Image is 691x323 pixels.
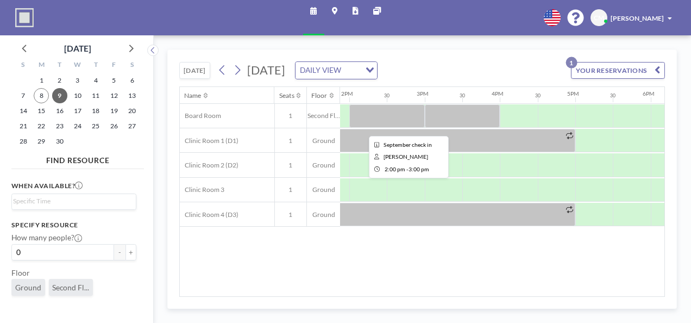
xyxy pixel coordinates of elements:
div: T [51,59,68,73]
label: Floor [11,268,30,277]
span: Tuesday, September 2, 2025 [52,73,67,88]
div: [DATE] [64,41,91,56]
span: 3:00 PM [409,166,429,173]
span: Tuesday, September 23, 2025 [52,119,67,134]
div: 30 [460,93,465,99]
div: 3PM [417,90,429,97]
div: Floor [311,91,327,100]
span: Monday, September 29, 2025 [34,134,49,149]
span: Saturday, September 20, 2025 [124,103,140,119]
span: Monday, September 8, 2025 [34,88,49,103]
div: 30 [384,93,390,99]
div: 4PM [492,90,504,97]
span: 1 [275,136,307,145]
span: Friday, September 26, 2025 [106,119,122,134]
span: Sunday, September 14, 2025 [16,103,31,119]
span: Monday, September 15, 2025 [34,103,49,119]
span: Sunday, September 28, 2025 [16,134,31,149]
input: Search for option [13,196,130,207]
div: Name [184,91,201,100]
span: Monday, September 22, 2025 [34,119,49,134]
div: 30 [610,93,615,99]
span: Thursday, September 11, 2025 [88,88,103,103]
span: Tuesday, September 9, 2025 [52,88,67,103]
span: Thursday, September 25, 2025 [88,119,103,134]
span: CM [594,14,604,22]
h4: FIND RESOURCE [11,152,144,165]
div: 2PM [341,90,353,97]
span: [PERSON_NAME] [611,14,664,22]
span: 1 [275,111,307,120]
button: + [125,244,137,260]
span: Wednesday, September 10, 2025 [70,88,85,103]
div: F [105,59,123,73]
span: Thursday, September 4, 2025 [88,73,103,88]
label: How many people? [11,233,82,242]
span: Clinic Room 4 (D3) [180,210,238,219]
span: Ground [307,136,340,145]
div: 5PM [567,90,579,97]
div: 30 [535,93,541,99]
span: - [406,166,409,173]
img: organization-logo [15,8,34,27]
span: Board Room [180,111,221,120]
div: W [68,59,86,73]
div: T [87,59,105,73]
span: Clinic Room 3 [180,185,224,194]
span: Megan McSharry [384,153,428,160]
span: Saturday, September 27, 2025 [124,119,140,134]
span: Friday, September 5, 2025 [106,73,122,88]
p: 1 [566,57,577,68]
span: Sunday, September 21, 2025 [16,119,31,134]
span: Friday, September 19, 2025 [106,103,122,119]
span: 1 [275,185,307,194]
span: Friday, September 12, 2025 [106,88,122,103]
span: Second Fl... [52,283,89,292]
span: Tuesday, September 16, 2025 [52,103,67,119]
span: 1 [275,161,307,169]
span: 1 [275,210,307,219]
div: S [123,59,141,73]
div: M [32,59,50,73]
div: Search for option [296,62,377,79]
button: YOUR RESERVATIONS1 [571,62,665,79]
span: Tuesday, September 30, 2025 [52,134,67,149]
span: Monday, September 1, 2025 [34,73,49,88]
button: [DATE] [179,62,210,79]
div: S [14,59,32,73]
h3: Specify resource [11,221,137,229]
button: - [114,244,125,260]
span: Wednesday, September 17, 2025 [70,103,85,119]
label: Type [11,303,27,313]
div: 6PM [643,90,655,97]
span: Clinic Room 2 (D2) [180,161,238,169]
span: Sunday, September 7, 2025 [16,88,31,103]
div: Seats [279,91,294,100]
span: Wednesday, September 3, 2025 [70,73,85,88]
span: Thursday, September 18, 2025 [88,103,103,119]
span: 2:00 PM [385,166,405,173]
input: Search for option [344,64,359,77]
span: Ground [307,185,340,194]
span: [DATE] [247,63,285,77]
span: DAILY VIEW [298,64,343,77]
span: September check in [384,141,432,148]
span: Saturday, September 13, 2025 [124,88,140,103]
span: Clinic Room 1 (D1) [180,136,238,145]
div: Search for option [12,194,136,209]
span: Ground [307,161,340,169]
span: Ground [15,283,41,292]
span: Saturday, September 6, 2025 [124,73,140,88]
span: Ground [307,210,340,219]
span: Second Fl... [307,111,340,120]
span: Wednesday, September 24, 2025 [70,119,85,134]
